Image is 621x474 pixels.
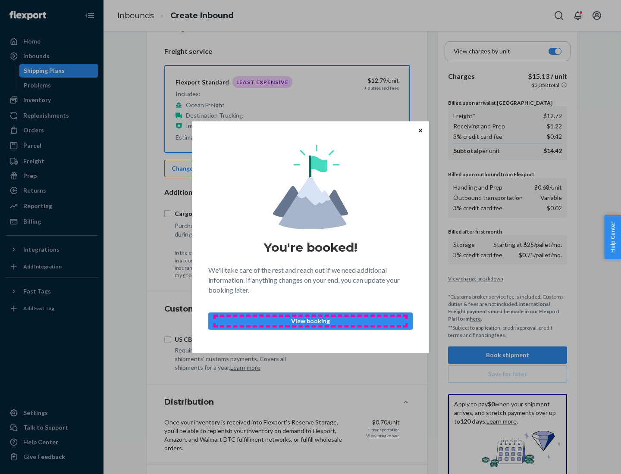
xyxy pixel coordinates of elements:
button: Close [416,125,425,135]
button: View booking [208,312,413,330]
h1: You're booked! [264,240,357,255]
p: View booking [216,317,405,325]
p: We'll take care of the rest and reach out if we need additional information. If anything changes ... [208,265,413,295]
img: svg+xml,%3Csvg%20viewBox%3D%220%200%20174%20197%22%20fill%3D%22none%22%20xmlns%3D%22http%3A%2F%2F... [273,144,348,229]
